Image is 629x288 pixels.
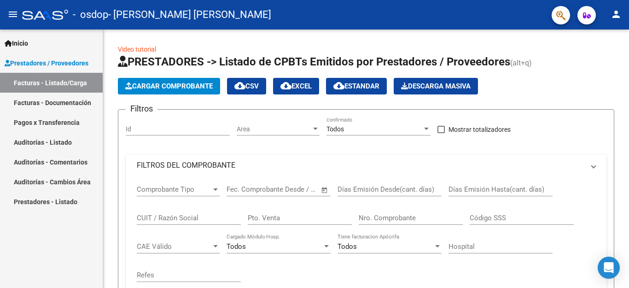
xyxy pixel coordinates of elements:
span: - osdop [73,5,108,25]
span: Mostrar totalizadores [448,124,511,135]
span: EXCEL [280,82,312,90]
div: Open Intercom Messenger [598,257,620,279]
span: Inicio [5,38,28,48]
span: Prestadores / Proveedores [5,58,88,68]
span: Estandar [333,82,379,90]
span: Todos [326,125,344,133]
app-download-masive: Descarga masiva de comprobantes (adjuntos) [394,78,478,94]
span: (alt+q) [510,59,532,67]
button: Open calendar [320,185,330,195]
input: Fecha fin [272,185,317,194]
h3: Filtros [126,102,157,115]
span: CAE Válido [137,242,211,251]
button: Cargar Comprobante [118,78,220,94]
span: CSV [234,82,259,90]
span: PRESTADORES -> Listado de CPBTs Emitidos por Prestadores / Proveedores [118,55,510,68]
button: Descarga Masiva [394,78,478,94]
button: EXCEL [273,78,319,94]
button: Estandar [326,78,387,94]
mat-icon: cloud_download [280,80,291,91]
span: - [PERSON_NAME] [PERSON_NAME] [108,5,271,25]
span: Area [237,125,311,133]
mat-icon: cloud_download [333,80,344,91]
span: Todos [338,242,357,251]
mat-icon: menu [7,9,18,20]
a: Video tutorial [118,46,156,53]
button: CSV [227,78,266,94]
span: Comprobante Tipo [137,185,211,194]
span: Todos [227,242,246,251]
mat-icon: cloud_download [234,80,245,91]
span: Descarga Masiva [401,82,471,90]
span: Cargar Comprobante [125,82,213,90]
mat-icon: person [611,9,622,20]
input: Fecha inicio [227,185,264,194]
mat-expansion-panel-header: FILTROS DEL COMPROBANTE [126,154,606,176]
mat-panel-title: FILTROS DEL COMPROBANTE [137,160,584,170]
